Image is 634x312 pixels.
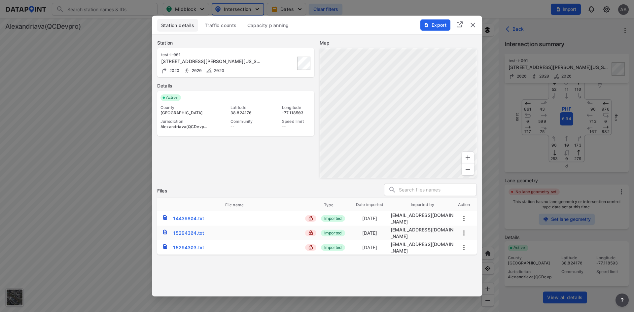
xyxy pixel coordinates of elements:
img: lock_close.8fab59a9.svg [308,230,313,235]
img: Bicycle count [206,67,212,74]
img: full_screen.b7bf9a36.svg [456,20,464,28]
div: -- [230,124,260,129]
label: Station [157,39,314,46]
span: ? [619,296,625,304]
span: Imported [321,215,345,222]
span: Active [163,94,181,101]
img: Turning count [161,67,168,74]
div: Zoom In [462,151,474,164]
button: Export [420,19,450,30]
div: alexaadmin@yopmail.com [391,226,455,239]
div: Speed limit [282,119,311,124]
img: txt.c9663bc3.svg [162,244,168,249]
span: 2020 [212,68,224,73]
h3: Files [157,187,167,194]
div: Zoom Out [462,163,474,175]
div: County [160,105,208,110]
span: Type [324,202,342,208]
div: Jurisdiction [160,119,208,124]
img: txt.c9663bc3.svg [162,215,168,220]
div: 38.824170 [230,110,260,115]
th: Action [454,198,474,211]
div: Longitude [282,105,311,110]
span: Export [424,21,446,28]
td: [DATE] [349,226,391,239]
span: Imported [321,244,345,251]
button: more [460,243,468,251]
span: File name [225,202,252,208]
th: Date imported [349,198,391,211]
span: Capacity planning [247,22,289,28]
div: 15294303.txt [173,244,204,251]
button: more [460,229,468,237]
div: Latitude [230,105,260,110]
td: [DATE] [349,212,391,225]
label: Map [320,39,477,46]
svg: Zoom In [464,154,472,161]
td: [DATE] [349,241,391,254]
img: close.efbf2170.svg [469,21,477,29]
img: Pedestrian count [184,67,190,74]
div: -77.118503 [282,110,311,115]
button: delete [469,21,477,29]
div: 15294304.txt [173,229,204,236]
button: more [460,214,468,222]
svg: Zoom Out [464,165,472,173]
input: Search files names [399,185,476,195]
th: Imported by [391,198,455,211]
span: Imported [321,229,345,236]
label: Details [157,82,314,89]
div: basic tabs example [157,19,477,31]
div: test-i-001 [161,52,262,57]
span: 2020 [190,68,202,73]
div: 1226 N Pegram St, Alexandria, Virginia, 22304 [161,58,262,64]
img: File%20-%20Download.70cf71cd.svg [424,22,429,27]
button: more [616,294,629,307]
div: alexaadmin@yopmail.com [391,241,455,254]
img: lock_close.8fab59a9.svg [308,216,313,220]
span: Station details [161,22,194,28]
div: Community [230,119,260,124]
span: Traffic counts [205,22,237,28]
div: [GEOGRAPHIC_DATA] [160,110,208,115]
span: 2020 [168,68,180,73]
div: -- [282,124,311,129]
div: 14439804.txt [173,215,204,222]
img: lock_close.8fab59a9.svg [308,245,313,249]
div: Alexandriava(QCDevpro) [160,124,208,129]
div: alexaadmin@yopmail.com [391,212,455,225]
img: txt.c9663bc3.svg [162,229,168,234]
